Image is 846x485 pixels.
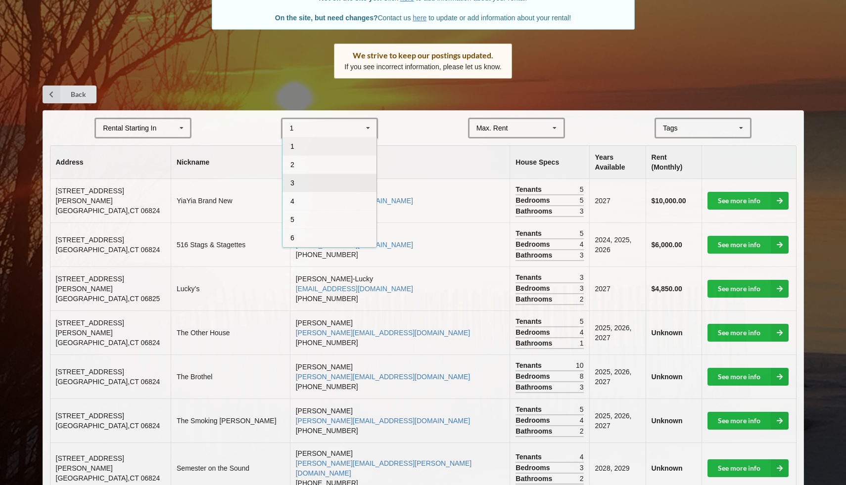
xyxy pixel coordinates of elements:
span: [GEOGRAPHIC_DATA] , CT 06824 [56,339,160,347]
td: [PERSON_NAME] [PHONE_NUMBER] [290,354,510,398]
span: 2 [580,474,584,484]
div: Rental Starting In [103,125,156,132]
span: Tenants [516,452,544,462]
span: 3 [580,463,584,473]
span: 3 [580,283,584,293]
span: 5 [580,404,584,414]
a: [PERSON_NAME][EMAIL_ADDRESS][DOMAIN_NAME] [296,417,470,425]
span: 4 [290,197,294,205]
a: See more info [707,459,789,477]
span: Tenants [516,360,544,370]
td: 2027 [589,266,646,310]
td: [PERSON_NAME] [PHONE_NUMBER] [290,222,510,266]
span: Bathrooms [516,294,555,304]
span: Bathrooms [516,206,555,216]
span: 5 [580,195,584,205]
span: Tenants [516,404,544,414]
span: [GEOGRAPHIC_DATA] , CT 06825 [56,295,160,303]
span: [GEOGRAPHIC_DATA] , CT 06824 [56,422,160,430]
td: The Smoking [PERSON_NAME] [171,398,290,442]
span: [STREET_ADDRESS][PERSON_NAME] [56,275,124,293]
span: Tenants [516,228,544,238]
div: 1 [289,125,293,132]
span: 1 [290,142,294,150]
span: Bedrooms [516,371,552,381]
span: 2 [290,161,294,169]
span: Bedrooms [516,283,552,293]
b: On the site, but need changes? [275,14,378,22]
span: Bedrooms [516,327,552,337]
a: See more info [707,192,789,210]
a: See more info [707,236,789,254]
b: Unknown [652,464,683,472]
th: Rent (Monthly) [646,146,702,179]
th: House Specs [510,146,589,179]
th: Years Available [589,146,646,179]
span: 3 [580,382,584,392]
th: Nickname [171,146,290,179]
td: The Brothel [171,354,290,398]
span: [GEOGRAPHIC_DATA] , CT 06824 [56,246,160,254]
td: YiaYia Brand New [171,179,290,222]
a: See more info [707,324,789,342]
th: Address [50,146,171,179]
span: 4 [580,327,584,337]
td: 2027 [589,179,646,222]
td: 516 Stags & Stagettes [171,222,290,266]
td: [PERSON_NAME] [PHONE_NUMBER] [290,179,510,222]
a: [PERSON_NAME][EMAIL_ADDRESS][DOMAIN_NAME] [296,329,470,337]
a: See more info [707,280,789,298]
b: $10,000.00 [652,197,686,205]
span: 5 [290,216,294,223]
div: We strive to keep our postings updated. [344,50,502,60]
span: 3 [580,250,584,260]
span: 5 [580,184,584,194]
span: [STREET_ADDRESS] [56,236,124,244]
span: 5 [580,316,584,326]
a: [PERSON_NAME][EMAIL_ADDRESS][PERSON_NAME][DOMAIN_NAME] [296,459,472,477]
b: Unknown [652,329,683,337]
span: [STREET_ADDRESS] [56,368,124,376]
b: Unknown [652,417,683,425]
span: Bathrooms [516,250,555,260]
span: 10 [576,360,584,370]
span: Tenants [516,184,544,194]
p: If you see incorrect information, please let us know. [344,62,502,72]
a: [PERSON_NAME][EMAIL_ADDRESS][DOMAIN_NAME] [296,373,470,381]
span: 4 [580,415,584,425]
span: [STREET_ADDRESS][PERSON_NAME] [56,319,124,337]
span: [STREET_ADDRESS] [56,412,124,420]
td: 2025, 2026, 2027 [589,310,646,354]
span: Bathrooms [516,426,555,436]
td: [PERSON_NAME] [PHONE_NUMBER] [290,398,510,442]
span: 5 [580,228,584,238]
span: [GEOGRAPHIC_DATA] , CT 06824 [56,207,160,215]
td: 2024, 2025, 2026 [589,222,646,266]
span: Tenants [516,316,544,326]
span: 4 [580,452,584,462]
span: [GEOGRAPHIC_DATA] , CT 06824 [56,474,160,482]
td: 2025, 2026, 2027 [589,354,646,398]
a: [EMAIL_ADDRESS][DOMAIN_NAME] [296,285,413,293]
td: 2025, 2026, 2027 [589,398,646,442]
td: Lucky’s [171,266,290,310]
td: The Other House [171,310,290,354]
a: Back [43,86,96,103]
span: [STREET_ADDRESS][PERSON_NAME] [56,454,124,472]
span: Bathrooms [516,474,555,484]
a: See more info [707,412,789,430]
span: Tenants [516,272,544,282]
b: $6,000.00 [652,241,682,249]
span: 2 [580,294,584,304]
span: Bathrooms [516,338,555,348]
span: 2 [580,426,584,436]
b: $4,850.00 [652,285,682,293]
td: [PERSON_NAME] [PHONE_NUMBER] [290,310,510,354]
span: Bedrooms [516,239,552,249]
div: Tags [660,123,692,134]
td: [PERSON_NAME]-Lucky [PHONE_NUMBER] [290,266,510,310]
span: 3 [290,179,294,187]
span: 1 [580,338,584,348]
span: [GEOGRAPHIC_DATA] , CT 06824 [56,378,160,386]
span: Bathrooms [516,382,555,392]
